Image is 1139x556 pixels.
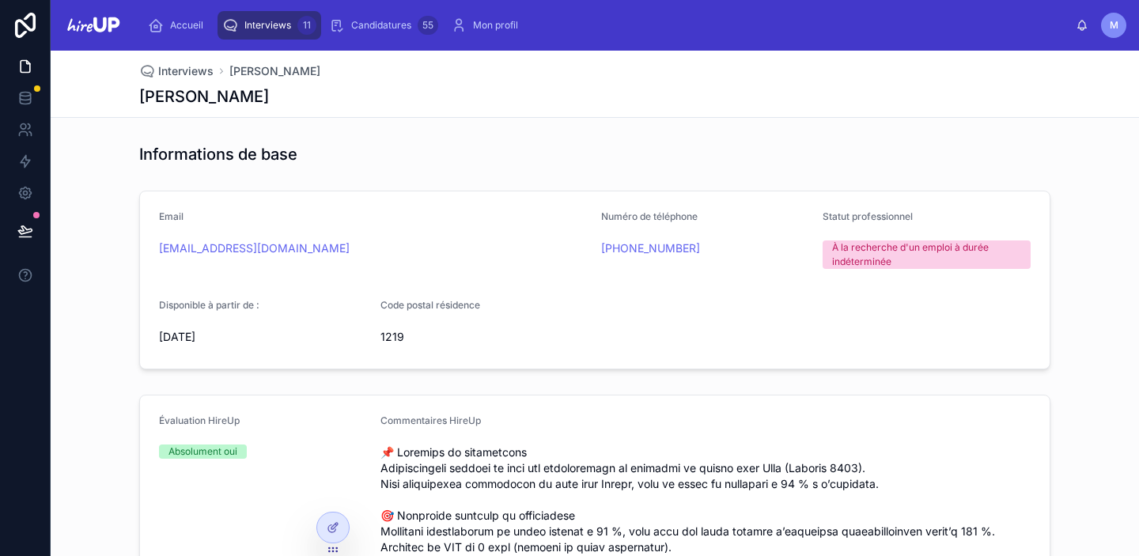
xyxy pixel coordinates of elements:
span: Statut professionnel [823,210,913,222]
a: Candidatures55 [324,11,443,40]
span: Commentaires HireUp [380,414,481,426]
span: M [1110,19,1118,32]
span: Interviews [158,63,214,79]
div: scrollable content [135,8,1076,43]
a: Accueil [143,11,214,40]
span: Interviews [244,19,291,32]
div: Absolument oui [168,444,237,459]
img: App logo [63,13,123,38]
h1: [PERSON_NAME] [139,85,269,108]
span: Accueil [170,19,203,32]
div: À la recherche d'un emploi à durée indéterminée [832,240,1022,269]
span: Évaluation HireUp [159,414,240,426]
span: Mon profil [473,19,518,32]
span: [DATE] [159,329,368,345]
span: Code postal résidence [380,299,480,311]
span: Email [159,210,184,222]
a: [EMAIL_ADDRESS][DOMAIN_NAME] [159,240,350,256]
a: [PERSON_NAME] [229,63,320,79]
span: Candidatures [351,19,411,32]
div: 55 [418,16,438,35]
div: 11 [297,16,316,35]
span: Numéro de téléphone [601,210,698,222]
span: Disponible à partir de : [159,299,259,311]
a: Interviews [139,63,214,79]
a: Mon profil [446,11,529,40]
span: 1219 [380,329,589,345]
h1: Informations de base [139,143,297,165]
a: Interviews11 [218,11,321,40]
a: [PHONE_NUMBER] [601,240,700,256]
